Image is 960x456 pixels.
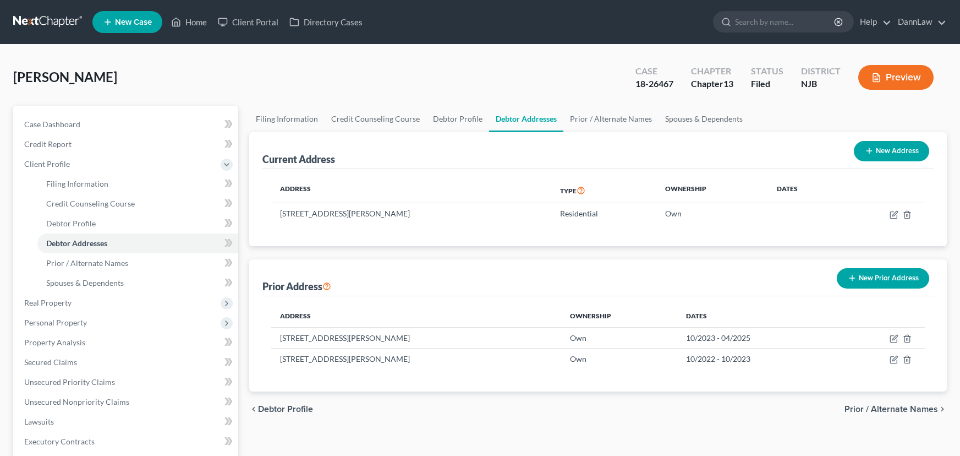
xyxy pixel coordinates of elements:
[426,106,489,132] a: Debtor Profile
[938,405,947,414] i: chevron_right
[801,65,841,78] div: District
[677,327,838,348] td: 10/2023 - 04/2025
[46,219,96,228] span: Debtor Profile
[691,65,733,78] div: Chapter
[656,178,768,203] th: Ownership
[735,12,836,32] input: Search by name...
[37,273,238,293] a: Spouses & Dependents
[271,349,561,370] td: [STREET_ADDRESS][PERSON_NAME]
[271,327,561,348] td: [STREET_ADDRESS][PERSON_NAME]
[24,120,80,129] span: Case Dashboard
[854,141,929,161] button: New Address
[212,12,284,32] a: Client Portal
[751,78,783,90] div: Filed
[46,258,128,268] span: Prior / Alternate Names
[46,179,108,188] span: Filing Information
[854,12,891,32] a: Help
[723,78,733,89] span: 13
[561,349,677,370] td: Own
[677,349,838,370] td: 10/2022 - 10/2023
[24,357,77,367] span: Secured Claims
[37,253,238,273] a: Prior / Alternate Names
[768,178,841,203] th: Dates
[15,432,238,452] a: Executory Contracts
[489,106,563,132] a: Debtor Addresses
[284,12,368,32] a: Directory Cases
[37,174,238,194] a: Filing Information
[561,327,677,348] td: Own
[635,78,673,90] div: 18-26467
[677,305,838,327] th: Dates
[258,405,313,414] span: Debtor Profile
[262,153,335,166] div: Current Address
[15,372,238,392] a: Unsecured Priority Claims
[325,106,426,132] a: Credit Counseling Course
[751,65,783,78] div: Status
[271,178,551,203] th: Address
[844,405,947,414] button: Prior / Alternate Names chevron_right
[37,214,238,234] a: Debtor Profile
[46,278,124,287] span: Spouses & Dependents
[659,106,749,132] a: Spouses & Dependents
[837,268,929,289] button: New Prior Address
[24,397,129,406] span: Unsecured Nonpriority Claims
[13,69,117,85] span: [PERSON_NAME]
[551,178,657,203] th: Type
[15,412,238,432] a: Lawsuits
[24,377,115,387] span: Unsecured Priority Claims
[249,405,313,414] button: chevron_left Debtor Profile
[46,238,107,248] span: Debtor Addresses
[15,333,238,352] a: Property Analysis
[15,392,238,412] a: Unsecured Nonpriority Claims
[249,405,258,414] i: chevron_left
[271,305,561,327] th: Address
[249,106,325,132] a: Filing Information
[801,78,841,90] div: NJB
[46,199,135,208] span: Credit Counseling Course
[635,65,673,78] div: Case
[24,159,70,169] span: Client Profile
[37,194,238,214] a: Credit Counseling Course
[24,318,87,327] span: Personal Property
[15,115,238,134] a: Case Dashboard
[24,139,72,149] span: Credit Report
[656,203,768,224] td: Own
[561,305,677,327] th: Ownership
[551,203,657,224] td: Residential
[691,78,733,90] div: Chapter
[166,12,212,32] a: Home
[37,234,238,253] a: Debtor Addresses
[24,298,72,307] span: Real Property
[115,18,152,26] span: New Case
[24,338,85,347] span: Property Analysis
[844,405,938,414] span: Prior / Alternate Names
[24,417,54,426] span: Lawsuits
[271,203,551,224] td: [STREET_ADDRESS][PERSON_NAME]
[24,437,95,446] span: Executory Contracts
[15,352,238,372] a: Secured Claims
[892,12,946,32] a: DannLaw
[262,280,331,293] div: Prior Address
[15,134,238,154] a: Credit Report
[858,65,934,90] button: Preview
[563,106,659,132] a: Prior / Alternate Names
